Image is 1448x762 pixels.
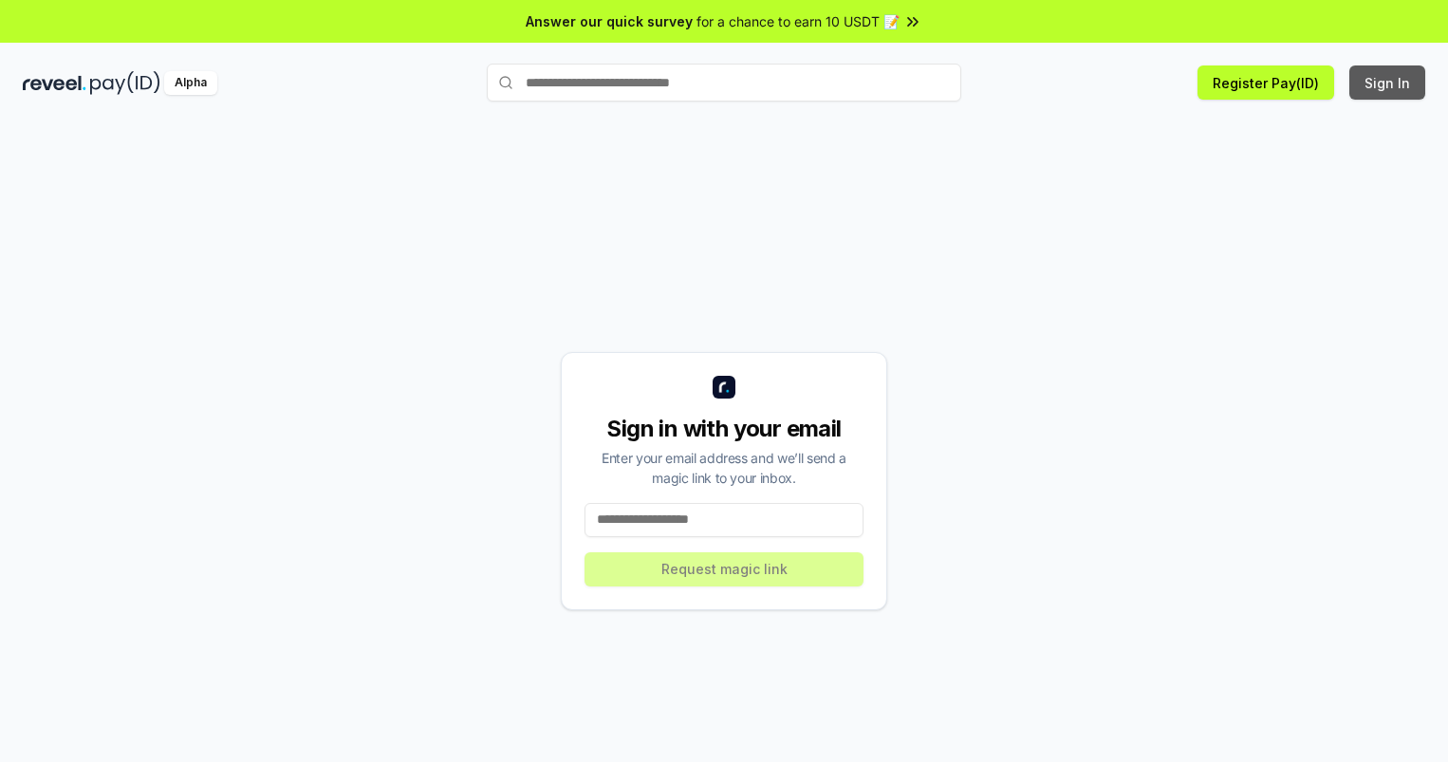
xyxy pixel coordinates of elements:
[585,414,863,444] div: Sign in with your email
[696,11,900,31] span: for a chance to earn 10 USDT 📝
[713,376,735,399] img: logo_small
[585,448,863,488] div: Enter your email address and we’ll send a magic link to your inbox.
[1197,65,1334,100] button: Register Pay(ID)
[164,71,217,95] div: Alpha
[526,11,693,31] span: Answer our quick survey
[1349,65,1425,100] button: Sign In
[90,71,160,95] img: pay_id
[23,71,86,95] img: reveel_dark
